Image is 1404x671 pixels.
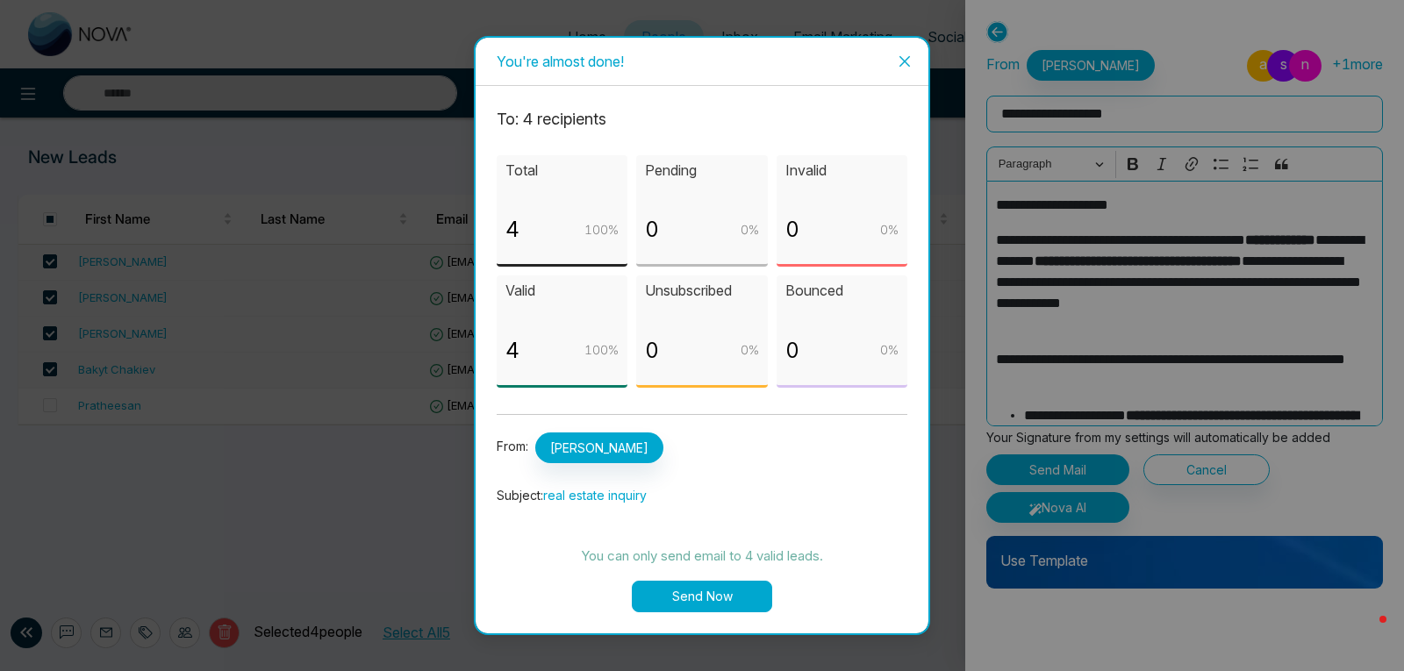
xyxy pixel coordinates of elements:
p: 4 [505,213,519,246]
p: Unsubscribed [645,280,758,302]
p: Total [505,160,619,182]
p: 0 [785,213,799,246]
p: To: 4 recipient s [497,107,907,132]
p: 0 % [880,220,899,239]
p: Subject: [497,486,907,505]
p: 100 % [584,340,619,360]
p: 0 [785,334,799,368]
p: Valid [505,280,619,302]
button: Send Now [632,581,772,612]
p: From: [497,432,907,463]
span: [PERSON_NAME] [535,432,663,463]
p: 0 % [741,340,759,360]
button: Close [881,38,928,85]
iframe: Intercom live chat [1344,611,1386,653]
p: Bounced [785,280,899,302]
p: 0 % [741,220,759,239]
p: 0 [645,213,659,246]
span: real estate inquiry [543,488,647,503]
p: Invalid [785,160,899,182]
p: 0 % [880,340,899,360]
div: You're almost done! [497,52,907,71]
p: You can only send email to 4 valid leads. [497,546,907,567]
p: 4 [505,334,519,368]
p: 100 % [584,220,619,239]
p: 0 [645,334,659,368]
p: Pending [645,160,758,182]
span: close [898,54,912,68]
